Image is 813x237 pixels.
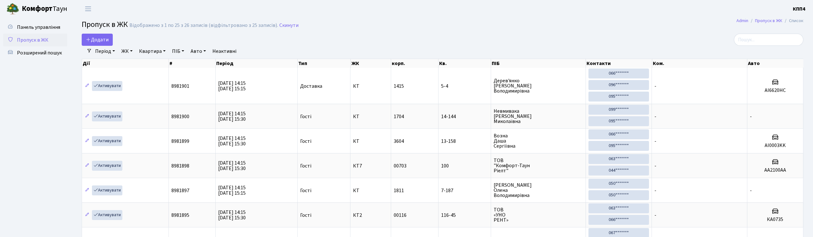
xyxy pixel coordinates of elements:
a: Скинути [279,22,299,29]
span: Таун [22,4,67,14]
span: [DATE] 14:15 [DATE] 15:15 [218,184,246,197]
th: Ком. [652,59,748,68]
a: Активувати [92,111,122,121]
a: Активувати [92,161,122,171]
img: logo.png [6,3,19,15]
h5: КА0735 [750,217,801,223]
span: 8981898 [171,162,189,169]
span: 1811 [394,187,404,194]
span: Пропуск в ЖК [82,19,128,30]
b: КПП4 [793,5,805,12]
th: # [169,59,216,68]
span: Дерев'янко [PERSON_NAME] Володимирівна [494,78,583,94]
h5: AI0003KK [750,143,801,149]
span: 8981897 [171,187,189,194]
a: Активувати [92,136,122,146]
h5: АА2100АА [750,167,801,173]
a: Активувати [92,81,122,91]
span: Доставка [300,84,322,89]
a: Панель управління [3,21,67,34]
span: Гості [300,213,311,218]
b: Комфорт [22,4,53,14]
span: Невмивака [PERSON_NAME] Миколаївна [494,109,583,124]
a: Період [93,46,118,57]
a: Пропуск в ЖК [755,17,782,24]
span: [DATE] 14:15 [DATE] 15:15 [218,80,246,92]
div: Відображено з 1 по 25 з 26 записів (відфільтровано з 25 записів). [129,22,278,29]
span: КТ2 [353,213,388,218]
th: Період [216,59,298,68]
th: Дії [82,59,169,68]
span: - [654,162,656,169]
a: Розширений пошук [3,46,67,59]
a: Пропуск в ЖК [3,34,67,46]
th: Тип [298,59,350,68]
h5: АІ6620НС [750,87,801,94]
a: ПІБ [169,46,187,57]
a: ЖК [119,46,135,57]
span: 8981895 [171,212,189,219]
span: - [654,138,656,145]
span: - [654,83,656,90]
span: Панель управління [17,24,60,31]
span: Пропуск в ЖК [17,37,48,44]
span: КТ7 [353,163,388,168]
a: Активувати [92,185,122,195]
span: - [654,187,656,194]
th: Контакти [586,59,652,68]
span: [DATE] 14:15 [DATE] 15:30 [218,209,246,221]
a: Квартира [136,46,168,57]
span: 13-158 [441,139,488,144]
span: Розширений пошук [17,49,62,56]
a: Admin [736,17,748,24]
span: 14-144 [441,114,488,119]
th: корп. [391,59,439,68]
span: ТОВ «УНО РЕНТ» [494,207,583,223]
span: [PERSON_NAME] Олена Володимирівна [494,183,583,198]
span: 5-4 [441,84,488,89]
span: Возна Даша Сергіївна [494,133,583,149]
span: 3604 [394,138,404,145]
span: - [654,113,656,120]
span: 00116 [394,212,406,219]
a: КПП4 [793,5,805,13]
th: ЖК [351,59,391,68]
span: 100 [441,163,488,168]
span: [DATE] 14:15 [DATE] 15:30 [218,110,246,123]
span: Гості [300,163,311,168]
a: Активувати [92,210,122,220]
li: Список [782,17,803,24]
span: 8981900 [171,113,189,120]
th: Кв. [439,59,491,68]
span: 00703 [394,162,406,169]
a: Неактивні [210,46,239,57]
span: КТ [353,139,388,144]
span: - [750,113,752,120]
span: ТОВ "Комфорт-Таун Ріелт" [494,158,583,173]
nav: breadcrumb [727,14,813,28]
span: КТ [353,84,388,89]
span: Додати [86,36,109,43]
input: Пошук... [734,34,803,46]
a: Додати [82,34,113,46]
span: 7-187 [441,188,488,193]
span: - [750,187,752,194]
span: Гості [300,139,311,144]
span: [DATE] 14:15 [DATE] 15:30 [218,135,246,147]
a: Авто [188,46,209,57]
span: - [654,212,656,219]
span: КТ [353,188,388,193]
span: КТ [353,114,388,119]
span: Гості [300,188,311,193]
span: 1704 [394,113,404,120]
span: 1415 [394,83,404,90]
th: Авто [747,59,803,68]
span: 8981899 [171,138,189,145]
span: Гості [300,114,311,119]
th: ПІБ [491,59,586,68]
span: 116-45 [441,213,488,218]
span: [DATE] 14:15 [DATE] 15:30 [218,159,246,172]
span: 8981901 [171,83,189,90]
button: Переключити навігацію [80,4,96,14]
